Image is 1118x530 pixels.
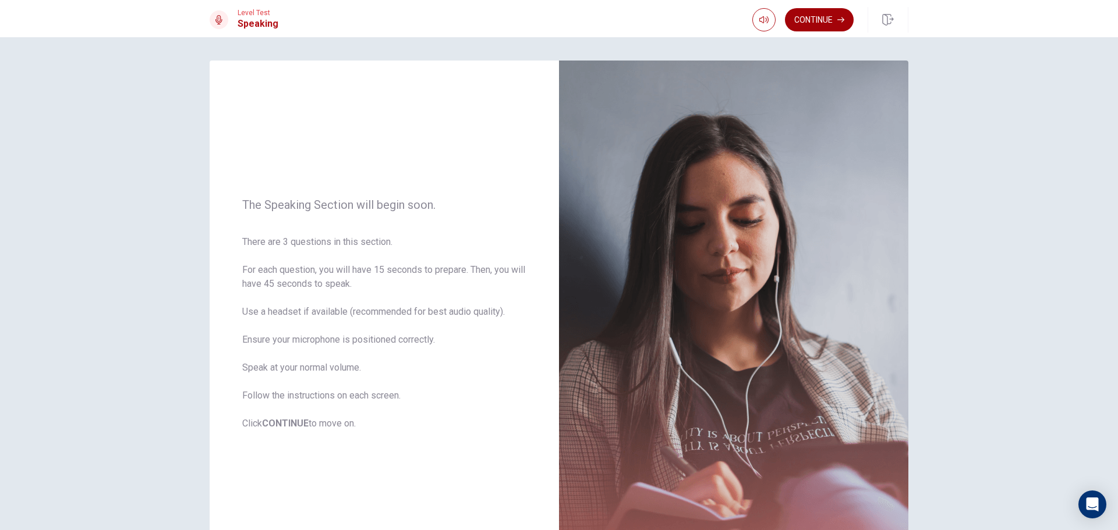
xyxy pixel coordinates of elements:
span: There are 3 questions in this section. For each question, you will have 15 seconds to prepare. Th... [242,235,526,431]
span: The Speaking Section will begin soon. [242,198,526,212]
b: CONTINUE [262,418,309,429]
button: Continue [785,8,854,31]
span: Level Test [238,9,278,17]
h1: Speaking [238,17,278,31]
div: Open Intercom Messenger [1078,490,1106,518]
